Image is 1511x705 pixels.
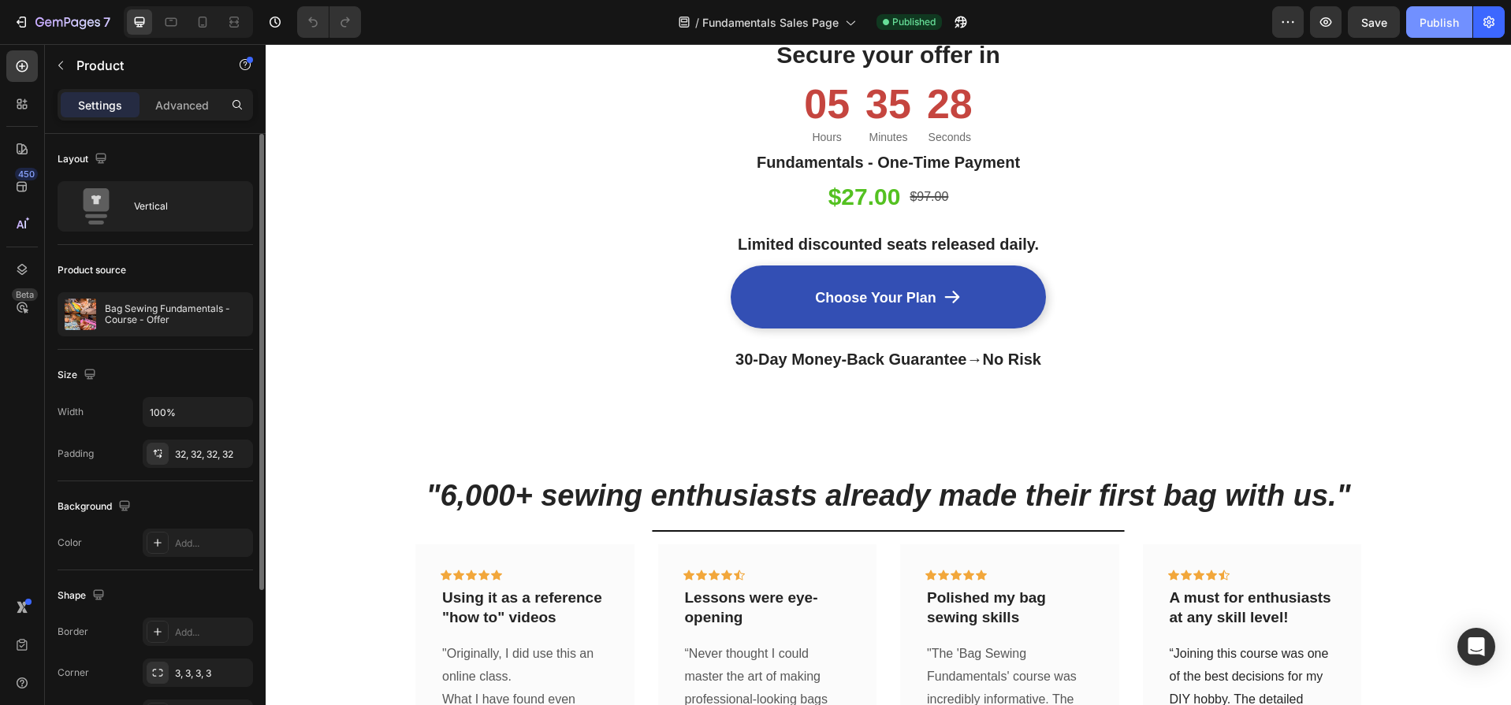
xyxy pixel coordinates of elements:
[465,221,780,284] a: Choose Your Plan
[160,435,1085,468] strong: "6,000+ sewing enthusiasts already made their first bag with us."
[175,447,249,462] div: 32, 32, 32, 32
[65,299,96,330] img: product feature img
[695,14,699,31] span: /
[470,306,701,324] strong: 30-Day Money-Back Guarantee
[538,34,584,87] div: 05
[58,447,94,461] div: Padding
[78,97,122,113] p: Settings
[1406,6,1472,38] button: Publish
[1348,6,1400,38] button: Save
[892,15,936,29] span: Published
[58,625,88,639] div: Border
[58,263,126,277] div: Product source
[12,288,38,301] div: Beta
[702,14,839,31] span: Fundamentals Sales Page
[538,87,584,100] p: Hours
[15,168,38,180] div: 450
[386,303,859,327] h2: →
[175,666,249,681] div: 3, 3, 3, 3
[661,34,707,87] div: 28
[58,405,84,419] div: Width
[58,149,110,170] div: Layout
[103,13,110,32] p: 7
[6,6,117,38] button: 7
[491,109,754,127] strong: Fundamentals - One-Time Payment
[155,97,209,113] p: Advanced
[58,666,89,680] div: Corner
[549,246,670,262] span: Choose Your Plan
[600,87,646,100] p: Minutes
[642,140,684,166] div: $97.00
[266,44,1511,705] iframe: Design area
[297,6,361,38] div: Undo/Redo
[1420,14,1459,31] div: Publish
[76,56,210,75] p: Product
[175,536,249,551] div: Add...
[58,365,99,386] div: Size
[716,306,775,324] strong: No Risk
[472,191,773,209] strong: Limited discounted seats released daily.
[561,130,637,176] div: $27.00
[58,585,108,607] div: Shape
[134,188,230,224] div: Vertical
[1457,628,1495,666] div: Open Intercom Messenger
[58,496,134,518] div: Background
[105,303,246,325] p: Bag Sewing Fundamentals - Course - Offer
[600,34,646,87] div: 35
[1361,16,1387,29] span: Save
[661,87,707,100] p: Seconds
[58,536,82,550] div: Color
[143,398,252,426] input: Auto
[175,625,249,640] div: Add...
